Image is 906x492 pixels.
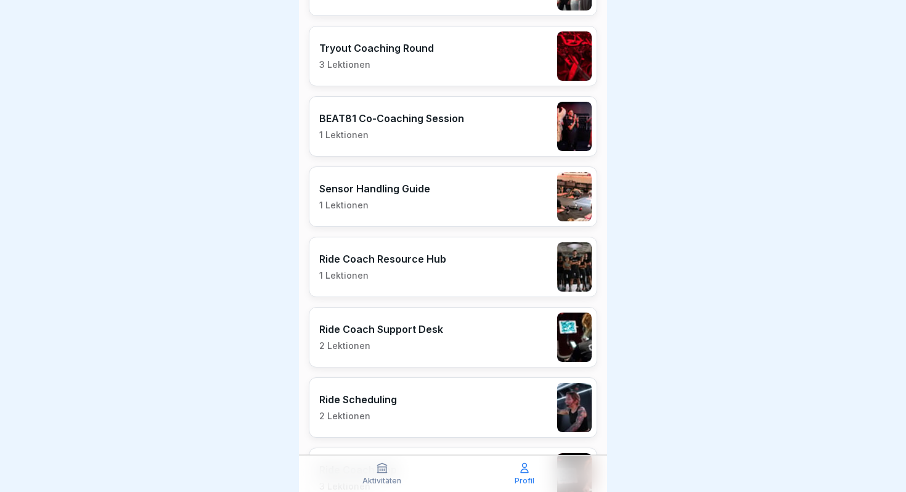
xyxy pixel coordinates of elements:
p: Ride Coach Support Desk [319,323,443,335]
p: 1 Lektionen [319,270,446,281]
img: lq5xjys439bbdfavw35ieiih.png [557,172,592,221]
p: Profil [515,477,534,485]
a: Ride Coach Resource Hub1 Lektionen [309,237,597,297]
img: xiv8kcvxauns0s09p74o4wcy.png [557,31,592,81]
a: Sensor Handling Guide1 Lektionen [309,166,597,227]
p: Aktivitäten [362,477,401,485]
img: ivpcfceuea3hdvhr4bkgc6gs.png [557,102,592,151]
p: 2 Lektionen [319,411,397,422]
p: Sensor Handling Guide [319,182,430,195]
p: 1 Lektionen [319,129,464,141]
p: Ride Coach Resource Hub [319,253,446,265]
p: Ride Scheduling [319,393,397,406]
p: 2 Lektionen [319,340,443,351]
a: BEAT81 Co-Coaching Session1 Lektionen [309,96,597,157]
p: BEAT81 Co-Coaching Session [319,112,464,125]
img: z319eav8mjrr428ef3cnzu1s.png [557,242,592,292]
p: 1 Lektionen [319,200,430,211]
a: Tryout Coaching Round3 Lektionen [309,26,597,86]
a: Ride Scheduling2 Lektionen [309,377,597,438]
a: Ride Coach Support Desk2 Lektionen [309,307,597,367]
img: x7jqq8668zavjnvv8pz0nxpb.png [557,313,592,362]
img: lpc7wfi1967vewfljj27v1pf.png [557,383,592,432]
p: Tryout Coaching Round [319,42,434,54]
p: 3 Lektionen [319,59,434,70]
